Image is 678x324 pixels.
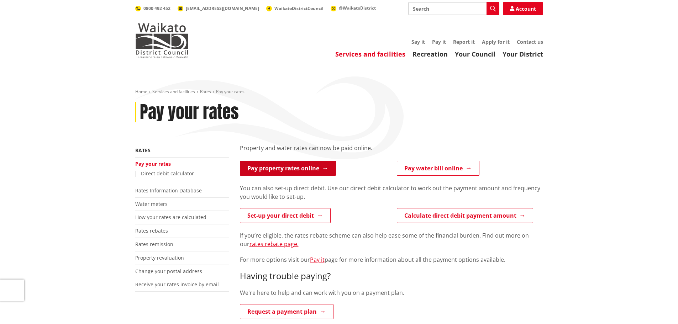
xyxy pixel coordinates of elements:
[135,147,151,154] a: Rates
[240,271,543,281] h3: Having trouble paying?
[274,5,324,11] span: WaikatoDistrictCouncil
[412,50,448,58] a: Recreation
[517,38,543,45] a: Contact us
[135,214,206,221] a: How your rates are calculated
[645,294,671,320] iframe: Messenger Launcher
[335,50,405,58] a: Services and facilities
[140,102,239,123] h1: Pay your rates
[135,5,170,11] a: 0800 492 452
[135,241,173,248] a: Rates remission
[503,2,543,15] a: Account
[143,5,170,11] span: 0800 492 452
[135,89,147,95] a: Home
[135,89,543,95] nav: breadcrumb
[240,208,331,223] a: Set-up your direct debit
[397,208,533,223] a: Calculate direct debit payment amount
[503,50,543,58] a: Your District
[141,170,194,177] a: Direct debit calculator
[453,38,475,45] a: Report it
[240,184,543,201] p: You can also set-up direct debit. Use our direct debit calculator to work out the payment amount ...
[240,161,336,176] a: Pay property rates online
[240,255,543,264] p: For more options visit our page for more information about all the payment options available.
[249,240,299,248] a: rates rebate page.
[135,227,168,234] a: Rates rebates
[432,38,446,45] a: Pay it
[200,89,211,95] a: Rates
[135,268,202,275] a: Change your postal address
[152,89,195,95] a: Services and facilities
[186,5,259,11] span: [EMAIL_ADDRESS][DOMAIN_NAME]
[482,38,510,45] a: Apply for it
[331,5,376,11] a: @WaikatoDistrict
[455,50,495,58] a: Your Council
[135,281,219,288] a: Receive your rates invoice by email
[135,254,184,261] a: Property revaluation
[266,5,324,11] a: WaikatoDistrictCouncil
[397,161,479,176] a: Pay water bill online
[135,201,168,207] a: Water meters
[178,5,259,11] a: [EMAIL_ADDRESS][DOMAIN_NAME]
[240,231,543,248] p: If you’re eligible, the rates rebate scheme can also help ease some of the financial burden. Find...
[310,256,325,264] a: Pay it
[135,187,202,194] a: Rates Information Database
[240,144,543,161] div: Property and water rates can now be paid online.
[240,288,543,297] p: We're here to help and can work with you on a payment plan.
[240,304,333,319] a: Request a payment plan
[216,89,245,95] span: Pay your rates
[411,38,425,45] a: Say it
[408,2,499,15] input: Search input
[339,5,376,11] span: @WaikatoDistrict
[135,160,171,167] a: Pay your rates
[135,23,189,58] img: Waikato District Council - Te Kaunihera aa Takiwaa o Waikato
